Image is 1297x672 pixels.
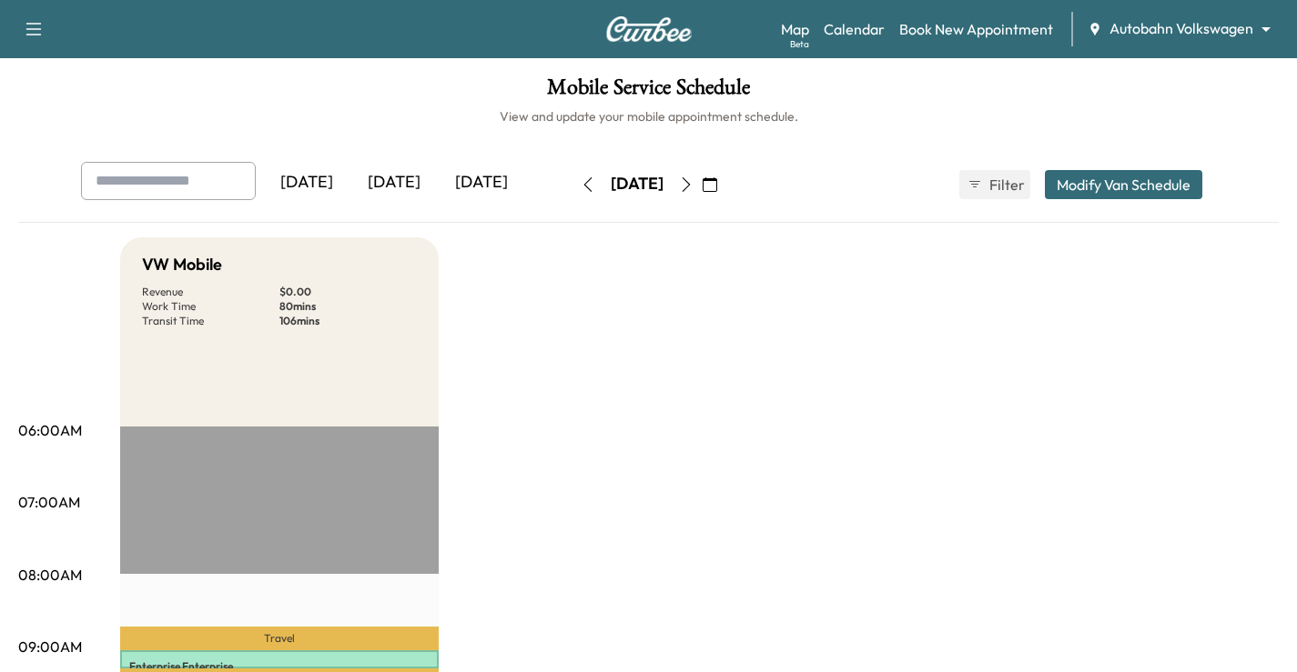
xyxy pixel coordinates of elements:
p: 08:00AM [18,564,82,586]
p: 06:00AM [18,419,82,441]
p: Work Time [142,299,279,314]
p: 106 mins [279,314,417,328]
a: Calendar [824,18,885,40]
div: Beta [790,37,809,51]
h6: View and update your mobile appointment schedule. [18,107,1279,125]
img: Curbee Logo [605,16,693,42]
p: Transit Time [142,314,279,328]
div: [DATE] [438,162,525,204]
h5: VW Mobile [142,252,222,277]
p: Revenue [142,285,279,299]
p: Travel [120,627,439,650]
button: Filter [959,170,1030,199]
span: Filter [989,174,1022,196]
a: Book New Appointment [899,18,1053,40]
a: MapBeta [781,18,809,40]
div: [DATE] [263,162,350,204]
div: [DATE] [611,173,664,196]
p: 09:00AM [18,636,82,657]
div: [DATE] [350,162,438,204]
span: Autobahn Volkswagen [1110,18,1253,39]
p: 80 mins [279,299,417,314]
button: Modify Van Schedule [1045,170,1202,199]
p: $ 0.00 [279,285,417,299]
h1: Mobile Service Schedule [18,76,1279,107]
p: 07:00AM [18,491,80,513]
